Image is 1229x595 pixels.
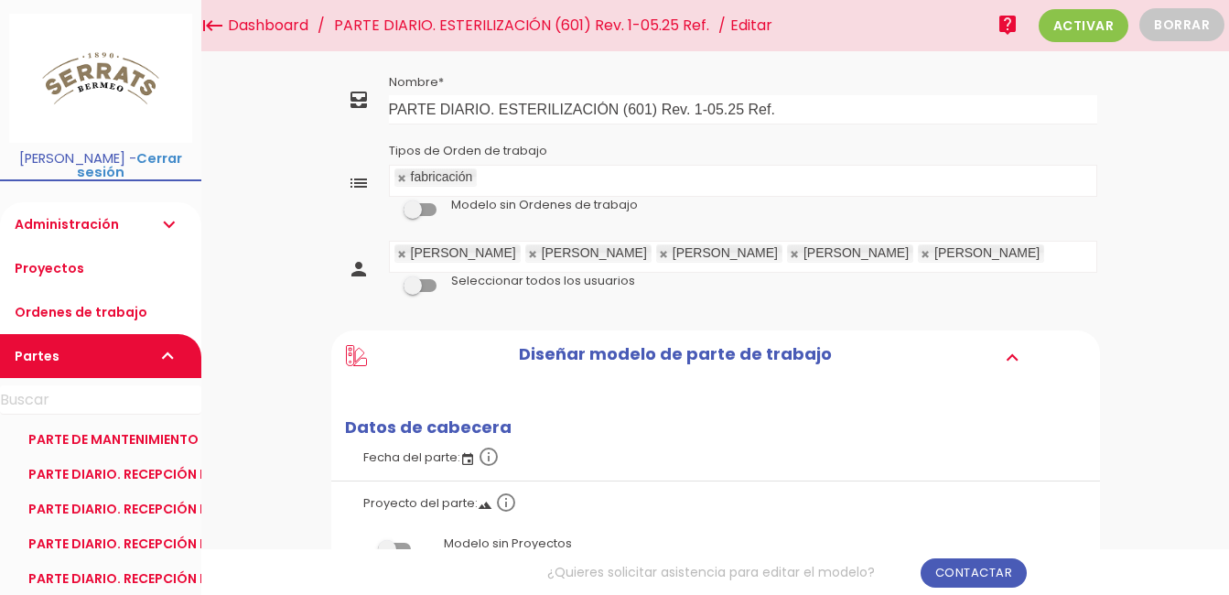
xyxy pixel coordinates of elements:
[157,202,179,246] i: expand_more
[478,498,492,513] i: landscape
[997,345,1027,369] i: expand_more
[730,15,772,36] span: Editar
[9,14,192,143] img: itcons-logo
[389,143,547,159] label: Tipos de Orden de trabajo
[411,171,473,183] div: fabricación
[389,74,444,91] label: Nombre
[157,334,179,378] i: expand_more
[673,247,778,259] div: [PERSON_NAME]
[1139,8,1224,41] button: Borrar
[921,558,1028,588] a: Contactar
[934,247,1040,259] div: [PERSON_NAME]
[460,452,475,467] i: event
[345,526,1086,561] label: Modelo sin Proyectos
[367,345,983,369] h2: Diseñar modelo de parte de trabajo
[345,481,1086,522] label: Proyecto del parte:
[348,172,370,194] i: list
[411,247,516,259] div: [PERSON_NAME]
[1039,9,1129,42] span: Activar
[77,149,182,181] a: Cerrar sesión
[997,6,1019,43] i: live_help
[331,418,1100,437] h2: Datos de cabecera
[495,492,517,514] i: info_outline
[345,436,1086,476] label: Fecha del parte:
[348,258,370,280] i: person
[803,247,909,259] div: [PERSON_NAME]
[478,446,500,468] i: info_outline
[989,6,1026,43] a: live_help
[451,197,638,213] label: Modelo sin Ordenes de trabajo
[451,273,635,289] label: Seleccionar todos los usuarios
[542,247,647,259] div: [PERSON_NAME]
[348,89,370,111] i: all_inbox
